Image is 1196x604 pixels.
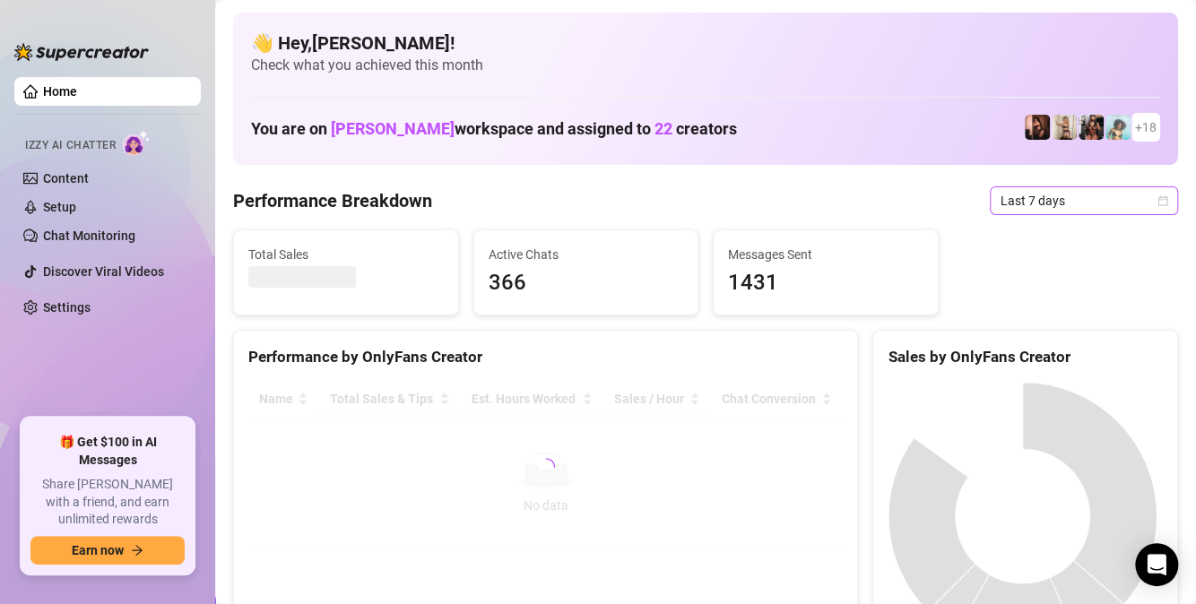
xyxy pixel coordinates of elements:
span: 366 [489,266,684,300]
span: Check what you achieved this month [251,56,1160,75]
span: [PERSON_NAME] [331,119,455,138]
div: Open Intercom Messenger [1135,543,1178,586]
span: Messages Sent [728,245,923,264]
span: Active Chats [489,245,684,264]
a: Settings [43,300,91,315]
button: Earn nowarrow-right [30,536,185,565]
span: arrow-right [131,544,143,557]
span: 🎁 Get $100 in AI Messages [30,434,185,469]
span: Total Sales [248,245,444,264]
span: loading [533,454,559,479]
img: logo-BBDzfeDw.svg [14,43,149,61]
a: Discover Viral Videos [43,264,164,279]
div: Sales by OnlyFans Creator [888,345,1163,369]
span: Earn now [72,543,124,557]
img: ItsEssi (@getthickywithessi) [1105,115,1131,140]
img: AI Chatter [123,130,151,156]
span: calendar [1157,195,1168,206]
h4: 👋 Hey, [PERSON_NAME] ! [251,30,1160,56]
span: Share [PERSON_NAME] with a friend, and earn unlimited rewards [30,476,185,529]
div: Performance by OnlyFans Creator [248,345,843,369]
img: Dragonjen710 (@dragonjen) [1025,115,1050,140]
span: Last 7 days [1001,187,1167,214]
span: + 18 [1135,117,1157,137]
span: Izzy AI Chatter [25,137,116,154]
h1: You are on workspace and assigned to creators [251,119,737,139]
a: Content [43,171,89,186]
a: Setup [43,200,76,214]
img: Erica (@ericabanks) [1079,115,1104,140]
img: Monique (@moneybagmoee) [1052,115,1077,140]
span: 1431 [728,266,923,300]
span: 22 [654,119,672,138]
a: Chat Monitoring [43,229,135,243]
h4: Performance Breakdown [233,188,432,213]
a: Home [43,84,77,99]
